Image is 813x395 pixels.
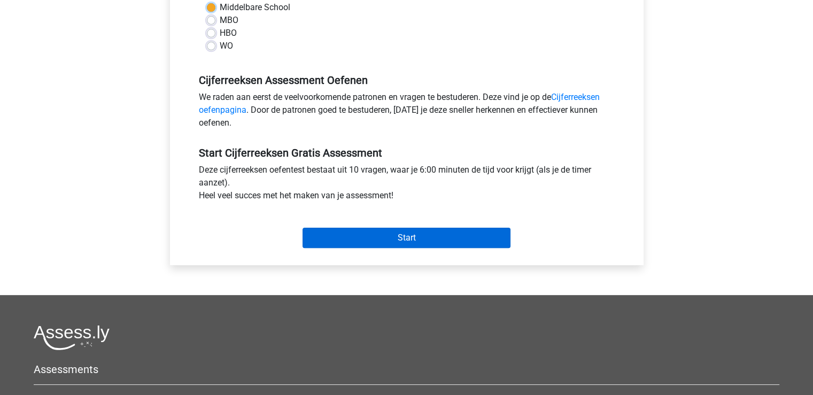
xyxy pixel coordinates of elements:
input: Start [303,228,510,248]
h5: Cijferreeksen Assessment Oefenen [199,74,615,87]
label: Middelbare School [220,1,290,14]
div: We raden aan eerst de veelvoorkomende patronen en vragen te bestuderen. Deze vind je op de . Door... [191,91,623,134]
h5: Assessments [34,363,779,376]
h5: Start Cijferreeksen Gratis Assessment [199,146,615,159]
img: Assessly logo [34,325,110,350]
label: HBO [220,27,237,40]
div: Deze cijferreeksen oefentest bestaat uit 10 vragen, waar je 6:00 minuten de tijd voor krijgt (als... [191,164,623,206]
label: WO [220,40,233,52]
label: MBO [220,14,238,27]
